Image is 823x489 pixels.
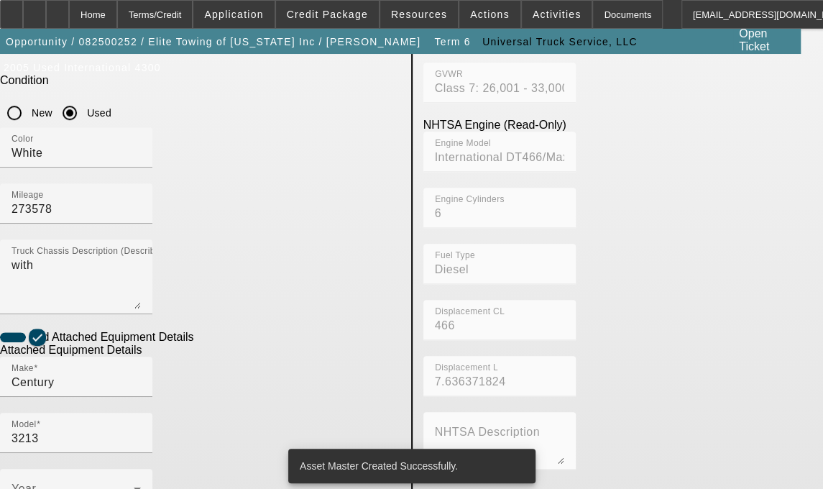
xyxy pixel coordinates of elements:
span: Opportunity / 082500252 / Elite Towing of [US_STATE] Inc / [PERSON_NAME] [6,36,420,47]
span: Application [204,9,263,20]
mat-label: Model [12,419,37,429]
span: Actions [470,9,510,20]
mat-label: Engine Cylinders [435,194,505,204]
button: Activities [522,1,592,28]
mat-label: Engine Model [435,138,491,147]
span: 2005 Used International 4300 [4,62,161,73]
span: Universal Truck Service, LLC [482,36,638,47]
label: New [29,106,52,120]
span: Credit Package [287,9,368,20]
button: Actions [459,1,520,28]
span: Term 6 [434,36,470,47]
mat-label: GVWR [435,69,463,78]
mat-label: Color [12,134,34,143]
label: Used [84,106,111,120]
mat-label: Displacement L [435,362,498,372]
button: Credit Package [276,1,379,28]
a: Open Ticket [733,22,799,59]
mat-label: Make [12,363,34,373]
button: Term 6 [430,29,476,55]
button: Resources [380,1,458,28]
mat-label: Displacement CL [435,306,505,316]
span: Resources [391,9,447,20]
div: Asset Master Created Successfully. [288,449,530,483]
span: Activities [533,9,581,20]
mat-label: Fuel Type [435,250,475,260]
button: Application [193,1,274,28]
mat-label: Truck Chassis Description (Describe the truck chassis only) [12,246,254,255]
mat-label: Mileage [12,190,44,199]
mat-label: NHTSA Description [435,426,540,438]
label: Add Attached Equipment Details [26,331,193,344]
button: Universal Truck Service, LLC [479,29,641,55]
